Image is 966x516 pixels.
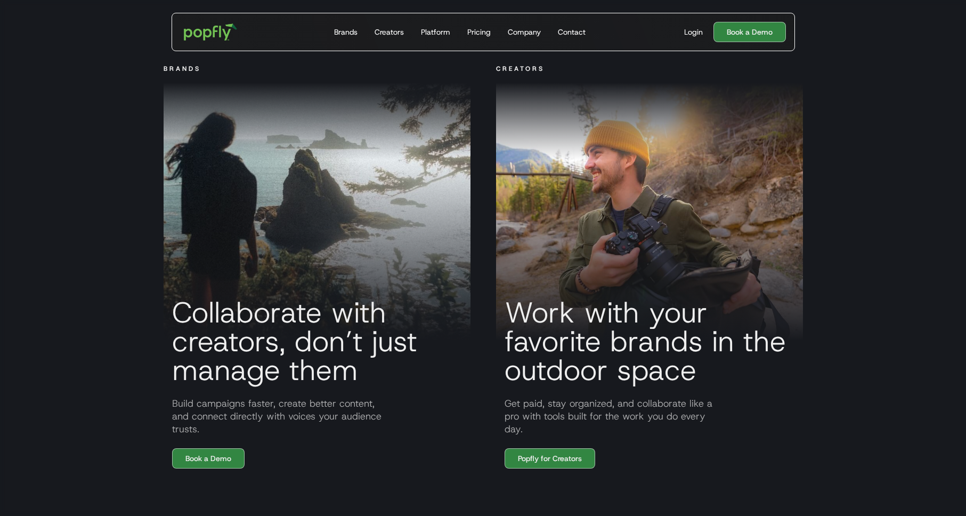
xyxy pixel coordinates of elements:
div: Creators [496,63,545,74]
div: Platform [421,27,450,37]
div: Brands [334,27,358,37]
div: Creators [375,27,404,37]
a: home [176,16,245,48]
div: Pricing [467,27,491,37]
a: Brands [330,13,362,51]
a: Book a Demo [172,448,245,469]
div: Login [684,27,703,37]
p: Build campaigns faster, create better content, and connect directly with voices your audience tru... [164,397,470,436]
div: Company [508,27,541,37]
a: Platform [417,13,454,51]
div: Contact [558,27,586,37]
a: Login [680,27,707,37]
h3: Work with your favorite brands in the outdoor space [496,298,803,384]
div: BRANDS [164,63,201,74]
a: Contact [554,13,590,51]
h3: Collaborate with creators, don’t just manage them [164,298,470,384]
a: Popfly for Creators [505,448,595,469]
a: Pricing [463,13,495,51]
p: Get paid, stay organized, and collaborate like a pro with tools built for the work you do every day. [496,397,803,436]
a: Company [504,13,545,51]
a: Creators [370,13,408,51]
a: Book a Demo [713,22,786,42]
